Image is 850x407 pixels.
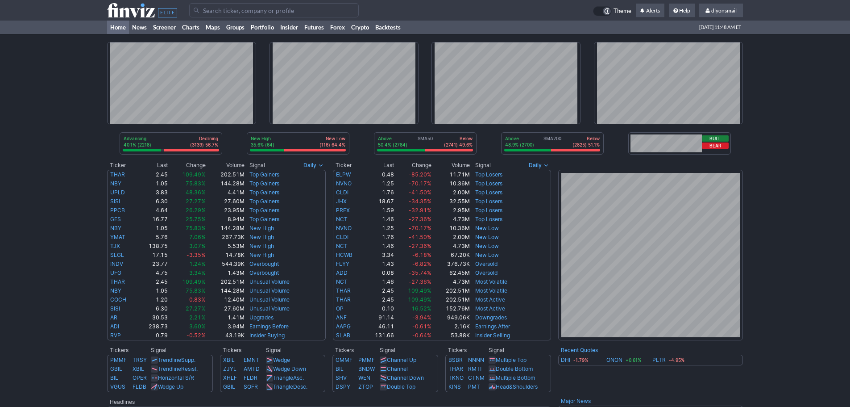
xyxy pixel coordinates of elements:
[206,295,245,304] td: 12.40M
[475,162,491,169] span: Signal
[137,197,169,206] td: 6.30
[189,314,206,321] span: 2.21%
[432,197,470,206] td: 32.55M
[110,365,122,372] a: GBIL
[475,305,505,312] a: Most Active
[249,207,279,214] a: Top Gainers
[336,207,350,214] a: PRFX
[301,161,326,170] button: Signals interval
[669,4,695,18] a: Help
[432,260,470,269] td: 376.73K
[249,216,279,222] a: Top Gainers
[223,374,237,381] a: XHLF
[110,189,125,196] a: UPLD
[652,356,666,365] a: PLTR
[432,286,470,295] td: 202.51M
[364,322,394,331] td: 46.11
[206,161,245,170] th: Volume
[336,180,352,187] a: NVNO
[249,260,279,267] a: Overbought
[561,347,598,353] b: Recent Quotes
[377,135,473,149] div: SMA50
[189,243,206,249] span: 3.07%
[110,323,119,330] a: ADI
[186,207,206,214] span: 26.29%
[336,323,351,330] a: AAPG
[372,21,404,34] a: Backtests
[593,6,631,16] a: Theme
[137,206,169,215] td: 4.64
[249,162,265,169] span: Signal
[110,234,125,240] a: YMAT
[409,234,431,240] span: -41.50%
[409,225,431,231] span: -70.17%
[411,305,431,312] span: 16.52%
[336,278,348,285] a: NCT
[572,135,600,142] p: Below
[206,224,245,233] td: 144.28M
[468,357,484,363] a: NNNN
[124,142,151,148] p: 40.1% (2218)
[249,323,289,330] a: Earnings Before
[561,398,591,404] a: Major News
[124,135,151,142] p: Advancing
[432,269,470,277] td: 62.45M
[110,357,127,363] a: PMMF
[432,242,470,251] td: 4.73M
[364,197,394,206] td: 18.67
[432,313,470,322] td: 949.06K
[277,21,301,34] a: Insider
[505,142,534,148] p: 48.9% (2700)
[444,142,473,148] p: (2741) 49.6%
[186,180,206,187] span: 75.83%
[273,357,290,363] a: Wedge
[186,216,206,222] span: 25.75%
[186,225,206,231] span: 75.83%
[327,21,348,34] a: Forex
[364,233,394,242] td: 1.76
[702,143,729,149] button: Bear
[504,135,601,149] div: SMA200
[529,161,542,170] span: Daily
[432,188,470,197] td: 2.00M
[702,135,729,142] button: Bull
[244,374,257,381] a: FLDR
[475,278,507,285] a: Most Volatile
[110,207,125,214] a: PPCB
[319,135,345,142] p: New Low
[301,21,327,34] a: Futures
[432,233,470,242] td: 2.00M
[110,383,125,390] a: VGUS
[186,287,206,294] span: 75.83%
[303,161,316,170] span: Daily
[189,260,206,267] span: 1.24%
[137,215,169,224] td: 16.77
[110,332,121,339] a: RVP
[189,269,206,276] span: 3.34%
[137,179,169,188] td: 1.05
[137,331,169,340] td: 0.79
[336,234,348,240] a: CLDI
[133,374,147,381] a: OPER
[448,383,461,390] a: KINS
[182,278,206,285] span: 109.49%
[336,314,347,321] a: ANF
[364,277,394,286] td: 1.46
[333,161,364,170] th: Ticker
[336,198,347,205] a: JHX
[475,171,502,178] a: Top Losers
[336,189,348,196] a: CLDI
[475,332,510,339] a: Insider Selling
[364,286,394,295] td: 2.45
[505,135,534,142] p: Above
[468,374,485,381] a: CTNM
[249,287,290,294] a: Unusual Volume
[409,269,431,276] span: -35.74%
[387,383,415,390] a: Double Top
[475,260,498,267] a: Oversold
[168,161,206,170] th: Change
[699,21,741,34] span: [DATE] 11:48 AM ET
[432,170,470,179] td: 11.71M
[364,179,394,188] td: 1.25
